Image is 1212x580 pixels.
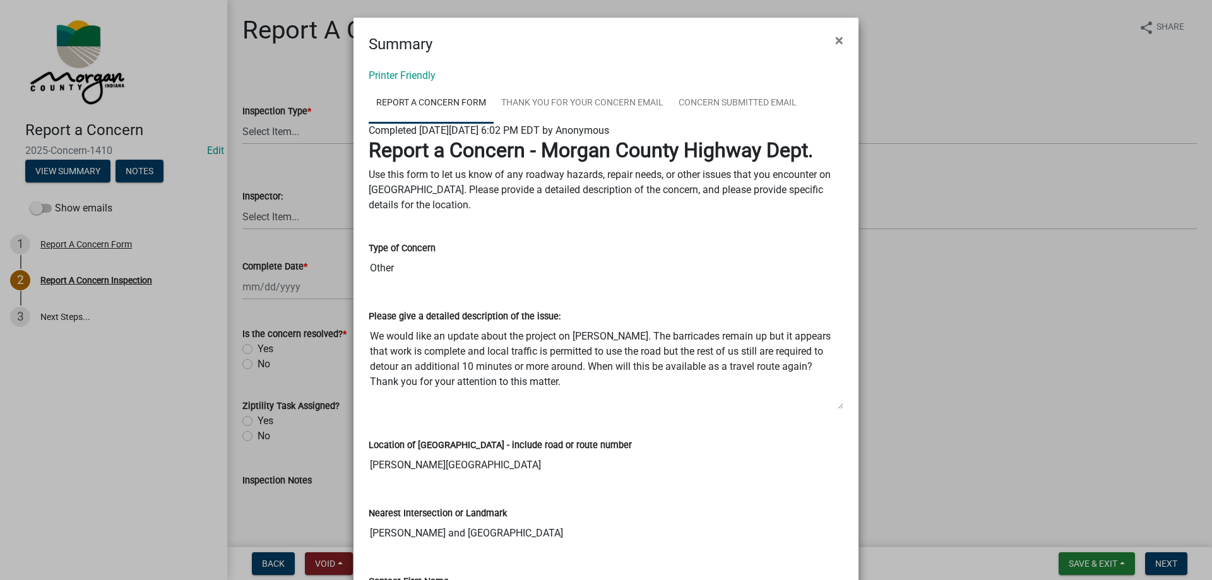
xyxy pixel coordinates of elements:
[494,83,671,124] a: Thank You for Your Concern Email
[825,23,853,58] button: Close
[369,441,632,450] label: Location of [GEOGRAPHIC_DATA] - include road or route number
[835,32,843,49] span: ×
[369,312,561,321] label: Please give a detailed description of the issue:
[369,83,494,124] a: Report A Concern Form
[369,69,436,81] a: Printer Friendly
[369,167,843,213] p: Use this form to let us know of any roadway hazards, repair needs, or other issues that you encou...
[369,244,436,253] label: Type of Concern
[369,33,432,56] h4: Summary
[369,138,813,162] strong: Report a Concern - Morgan County Highway Dept.
[369,509,507,518] label: Nearest Intersection or Landmark
[369,324,843,410] textarea: We would like an update about the project on [PERSON_NAME]. The barricades remain up but it appea...
[369,124,609,136] span: Completed [DATE][DATE] 6:02 PM EDT by Anonymous
[671,83,804,124] a: Concern Submitted Email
